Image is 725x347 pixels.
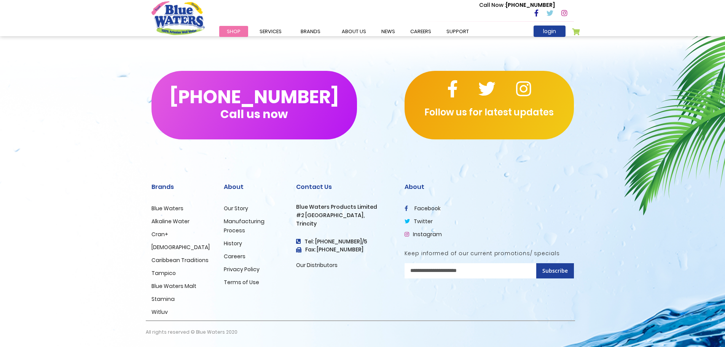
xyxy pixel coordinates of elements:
a: Blue Waters [151,205,183,212]
a: Cran+ [151,230,168,238]
h4: Tel: [PHONE_NUMBER]/5 [296,238,393,245]
h2: Contact Us [296,183,393,190]
span: Shop [227,28,241,35]
a: [DEMOGRAPHIC_DATA] [151,243,210,251]
h3: Fax: [PHONE_NUMBER] [296,246,393,253]
a: facebook [405,205,441,212]
a: Privacy Policy [224,265,260,273]
a: Instagram [405,230,442,238]
a: Witluv [151,308,168,316]
a: login [534,26,566,37]
a: careers [403,26,439,37]
h2: About [224,183,285,190]
a: Stamina [151,295,175,303]
span: Call us now [220,112,288,116]
a: store logo [151,1,205,35]
p: All rights reserved © Blue Waters 2020 [146,321,237,343]
button: Subscribe [536,263,574,278]
a: Terms of Use [224,278,259,286]
a: Caribbean Traditions [151,256,209,264]
span: Brands [301,28,320,35]
h3: #2 [GEOGRAPHIC_DATA], [296,212,393,219]
a: Careers [224,253,245,260]
a: History [224,240,242,247]
h3: Trincity [296,221,393,227]
span: Call Now : [479,1,506,9]
span: Subscribe [542,267,568,274]
a: Our Story [224,205,248,212]
a: Manufacturing Process [224,217,265,234]
h3: Blue Waters Products Limited [296,204,393,210]
a: News [374,26,403,37]
a: twitter [405,217,433,225]
h2: Brands [151,183,212,190]
p: [PHONE_NUMBER] [479,1,555,9]
h5: Keep informed of our current promotions/ specials [405,250,574,257]
a: Tampico [151,269,176,277]
h2: About [405,183,574,190]
a: Our Distributors [296,261,338,269]
span: Services [260,28,282,35]
a: about us [334,26,374,37]
a: support [439,26,476,37]
p: Follow us for latest updates [405,106,574,119]
button: [PHONE_NUMBER]Call us now [151,71,357,139]
a: Alkaline Water [151,217,190,225]
a: Blue Waters Malt [151,282,196,290]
